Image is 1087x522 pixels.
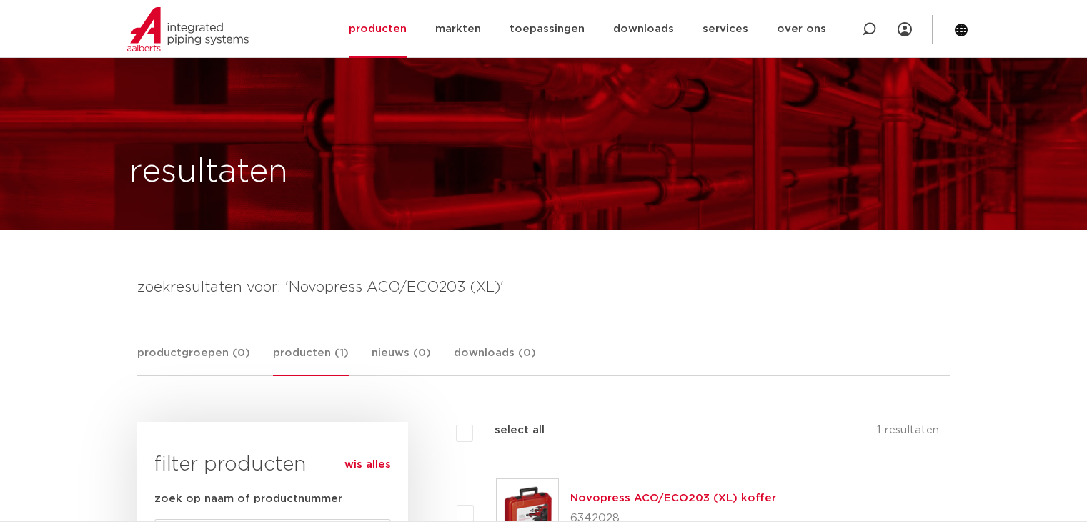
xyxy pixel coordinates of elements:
label: zoek op naam of productnummer [154,491,342,508]
h4: zoekresultaten voor: 'Novopress ACO/ECO203 (XL)' [137,276,950,299]
a: productgroepen (0) [137,345,250,375]
a: nieuws (0) [372,345,431,375]
a: downloads (0) [454,345,536,375]
a: wis alles [344,456,391,473]
h3: filter producten [154,450,391,479]
a: Novopress ACO/ECO203 (XL) koffer [570,493,776,503]
h1: resultaten [129,149,288,195]
label: select all [473,422,545,439]
a: producten (1) [273,345,349,376]
p: 1 resultaten [877,422,939,444]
